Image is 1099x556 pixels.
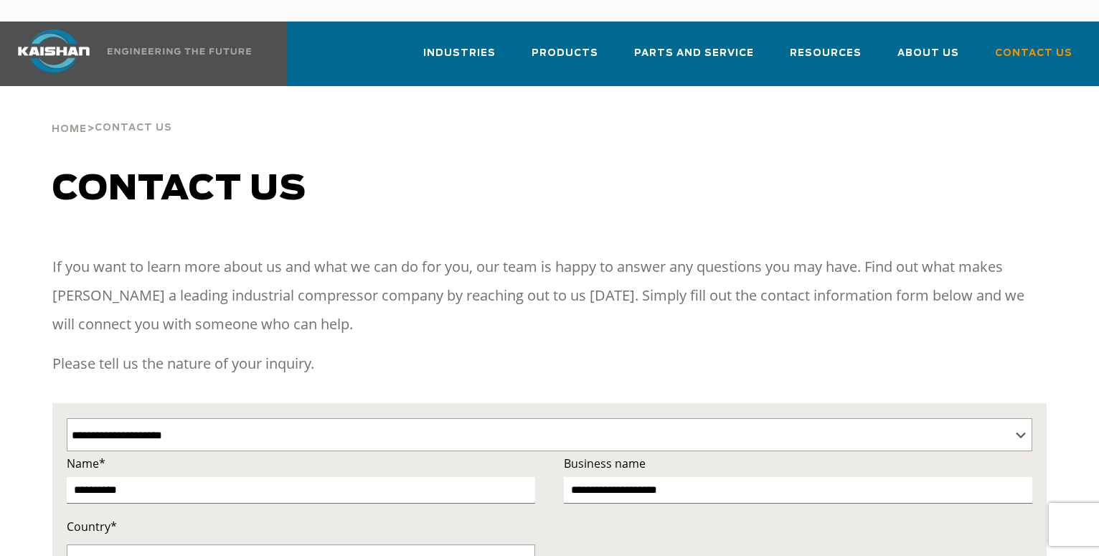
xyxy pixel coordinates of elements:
[564,453,1032,473] label: Business name
[95,123,172,133] span: Contact Us
[52,86,172,141] div: >
[532,45,598,62] span: Products
[995,45,1072,62] span: Contact Us
[52,253,1046,339] p: If you want to learn more about us and what we can do for you, our team is happy to answer any qu...
[897,45,959,62] span: About Us
[995,34,1072,83] a: Contact Us
[897,34,959,83] a: About Us
[67,453,535,473] label: Name*
[108,48,251,55] img: Engineering the future
[790,34,862,83] a: Resources
[52,172,306,207] span: Contact us
[790,45,862,62] span: Resources
[532,34,598,83] a: Products
[52,122,87,135] a: Home
[52,349,1046,378] p: Please tell us the nature of your inquiry.
[634,45,754,62] span: Parts and Service
[67,517,535,537] label: Country*
[423,45,496,62] span: Industries
[634,34,754,83] a: Parts and Service
[52,125,87,134] span: Home
[423,34,496,83] a: Industries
